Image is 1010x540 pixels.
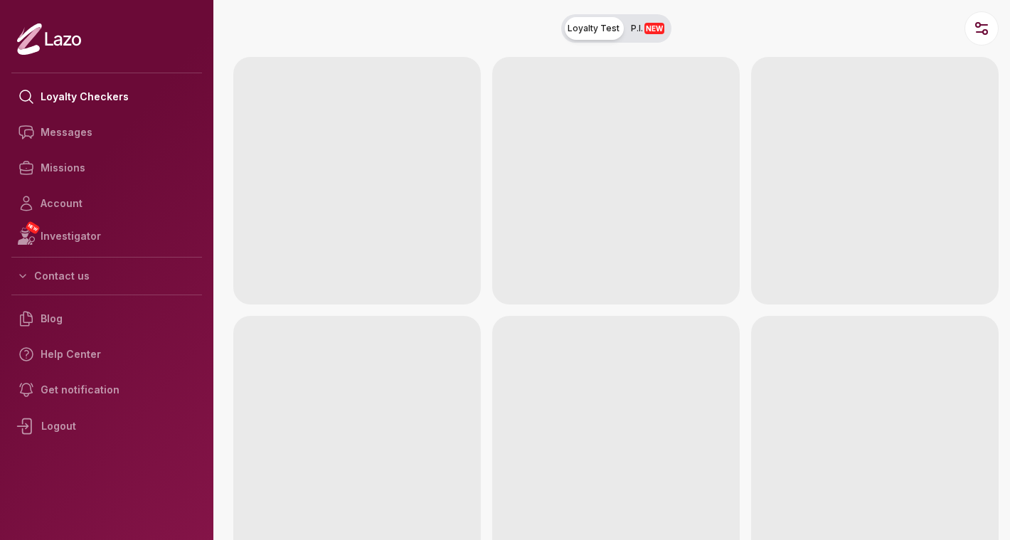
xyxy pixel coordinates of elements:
span: P.I. [631,23,664,34]
span: Loyalty Test [568,23,620,34]
a: Loyalty Checkers [11,79,202,115]
a: Missions [11,150,202,186]
span: NEW [25,221,41,235]
button: Contact us [11,263,202,289]
a: Help Center [11,337,202,372]
a: Account [11,186,202,221]
div: Logout [11,408,202,445]
a: Blog [11,301,202,337]
a: NEWInvestigator [11,221,202,251]
span: NEW [644,23,664,34]
a: Messages [11,115,202,150]
a: Get notification [11,372,202,408]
